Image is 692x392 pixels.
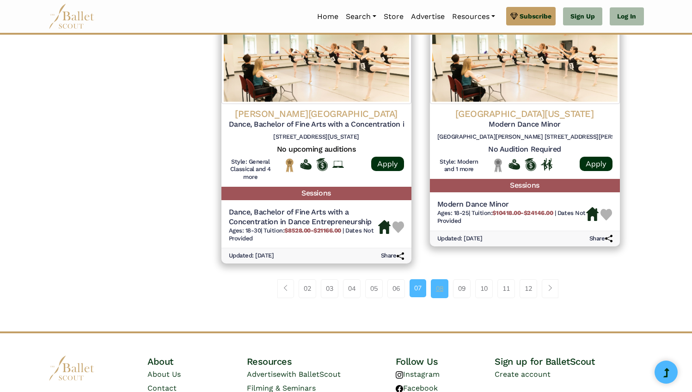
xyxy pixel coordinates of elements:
[299,279,316,298] a: 02
[221,12,411,104] img: Logo
[343,279,361,298] a: 04
[229,120,404,129] h5: Dance, Bachelor of Fine Arts with a Concentration in Dance Entrepreneurship
[495,355,643,367] h4: Sign up for BalletScout
[430,12,620,104] img: Logo
[492,158,504,172] img: Local
[437,133,612,141] h6: [GEOGRAPHIC_DATA][PERSON_NAME] [STREET_ADDRESS][PERSON_NAME]
[229,145,404,154] h5: No upcoming auditions
[589,235,612,243] h6: Share
[392,221,404,233] img: Heart
[437,209,469,216] span: Ages: 18-25
[396,370,440,379] a: Instagram
[510,11,518,21] img: gem.svg
[229,227,378,243] h6: | |
[229,158,273,182] h6: Style: General Classical and 4 more
[229,208,378,227] h5: Dance, Bachelor of Fine Arts with a Concentration in Dance Entrepreneurship
[263,227,343,234] span: Tuition:
[396,355,495,367] h4: Follow Us
[437,209,586,225] h6: | |
[321,279,338,298] a: 03
[247,355,396,367] h4: Resources
[407,7,448,26] a: Advertise
[492,209,553,216] b: $10418.00-$24146.00
[525,158,536,171] img: Offers Scholarship
[396,371,403,379] img: instagram logo
[284,227,341,234] b: $8528.00-$21166.00
[365,279,383,298] a: 05
[281,370,341,379] span: with BalletScout
[147,370,181,379] a: About Us
[497,279,515,298] a: 11
[313,7,342,26] a: Home
[277,279,563,298] nav: Page navigation example
[371,157,404,171] a: Apply
[563,7,602,26] a: Sign Up
[437,200,586,209] h5: Modern Dance Minor
[229,227,374,242] span: Dates Not Provided
[381,252,404,260] h6: Share
[229,252,274,260] h6: Updated: [DATE]
[610,7,643,26] a: Log In
[437,145,612,154] h5: No Audition Required
[410,279,426,297] a: 07
[380,7,407,26] a: Store
[316,158,328,171] img: Offers Scholarship
[448,7,499,26] a: Resources
[520,11,551,21] span: Subscribe
[284,158,295,172] img: National
[437,120,612,129] h5: Modern Dance Minor
[580,157,612,171] a: Apply
[506,7,556,25] a: Subscribe
[475,279,493,298] a: 10
[586,207,599,221] img: Housing Available
[508,159,520,169] img: Offers Financial Aid
[332,161,344,168] img: Virtual
[437,158,481,174] h6: Style: Modern and 1 more
[600,209,612,220] img: Heart
[437,235,483,243] h6: Updated: [DATE]
[495,370,551,379] a: Create account
[453,279,471,298] a: 09
[437,209,586,224] span: Dates Not Provided
[541,158,552,170] img: In Person
[431,279,448,298] a: 08
[378,220,391,234] img: Housing Available
[300,159,312,169] img: Offers Financial Aid
[221,187,411,200] h5: Sessions
[229,108,404,120] h4: [PERSON_NAME][GEOGRAPHIC_DATA]
[247,370,341,379] a: Advertisewith BalletScout
[520,279,537,298] a: 12
[229,227,261,234] span: Ages: 18-30
[437,108,612,120] h4: [GEOGRAPHIC_DATA][US_STATE]
[472,209,555,216] span: Tuition:
[229,133,404,141] h6: [STREET_ADDRESS][US_STATE]
[49,355,95,381] img: logo
[342,7,380,26] a: Search
[430,179,620,192] h5: Sessions
[387,279,405,298] a: 06
[147,355,247,367] h4: About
